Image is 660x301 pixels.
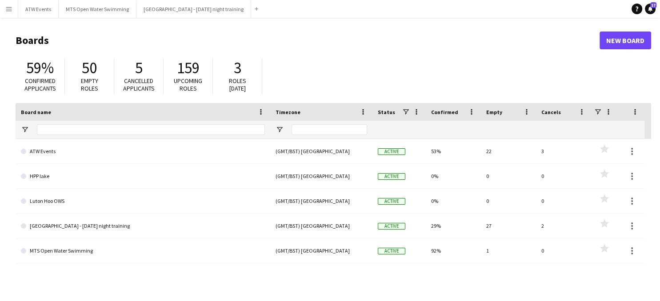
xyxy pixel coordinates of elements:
button: Open Filter Menu [21,126,29,134]
div: 0% [426,189,481,213]
div: 3 [536,139,591,163]
span: Active [378,248,405,254]
div: 0 [536,164,591,188]
span: Board name [21,109,51,115]
span: Empty roles [81,77,98,92]
span: 17 [650,2,656,8]
a: HPP lake [21,164,265,189]
div: 0 [481,164,536,188]
span: Timezone [276,109,300,115]
button: ATW Events [18,0,59,18]
a: Luton Hoo OWS [21,189,265,214]
a: ATW Events [21,139,265,164]
a: 17 [645,4,656,14]
a: MTS Open Water Swimming [21,238,265,263]
span: 50 [82,58,97,78]
div: 0% [426,164,481,188]
div: 53% [426,139,481,163]
span: Status [378,109,395,115]
span: Active [378,223,405,230]
span: Active [378,148,405,155]
div: (GMT/BST) [GEOGRAPHIC_DATA] [270,189,372,213]
div: 92% [426,238,481,263]
div: (GMT/BST) [GEOGRAPHIC_DATA] [270,139,372,163]
a: New Board [600,32,651,49]
div: 22 [481,139,536,163]
span: Cancelled applicants [123,77,155,92]
button: Open Filter Menu [276,126,284,134]
h1: Boards [16,34,600,47]
button: [GEOGRAPHIC_DATA] - [DATE] night training [136,0,251,18]
div: 1 [481,238,536,263]
span: Confirmed [431,109,458,115]
div: 0 [481,189,536,213]
div: 2 [536,214,591,238]
span: 59% [26,58,54,78]
span: Active [378,198,405,205]
a: [GEOGRAPHIC_DATA] - [DATE] night training [21,214,265,238]
input: Board name Filter Input [37,124,265,135]
div: (GMT/BST) [GEOGRAPHIC_DATA] [270,164,372,188]
span: 5 [135,58,143,78]
div: (GMT/BST) [GEOGRAPHIC_DATA] [270,214,372,238]
span: 3 [234,58,241,78]
span: Empty [486,109,502,115]
span: Upcoming roles [174,77,202,92]
div: 0 [536,238,591,263]
button: MTS Open Water Swimming [59,0,136,18]
div: 0 [536,189,591,213]
span: Roles [DATE] [229,77,246,92]
div: 27 [481,214,536,238]
div: 29% [426,214,481,238]
div: (GMT/BST) [GEOGRAPHIC_DATA] [270,238,372,263]
span: 159 [177,58,200,78]
span: Active [378,173,405,180]
span: Cancels [541,109,561,115]
span: Confirmed applicants [24,77,56,92]
input: Timezone Filter Input [292,124,367,135]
